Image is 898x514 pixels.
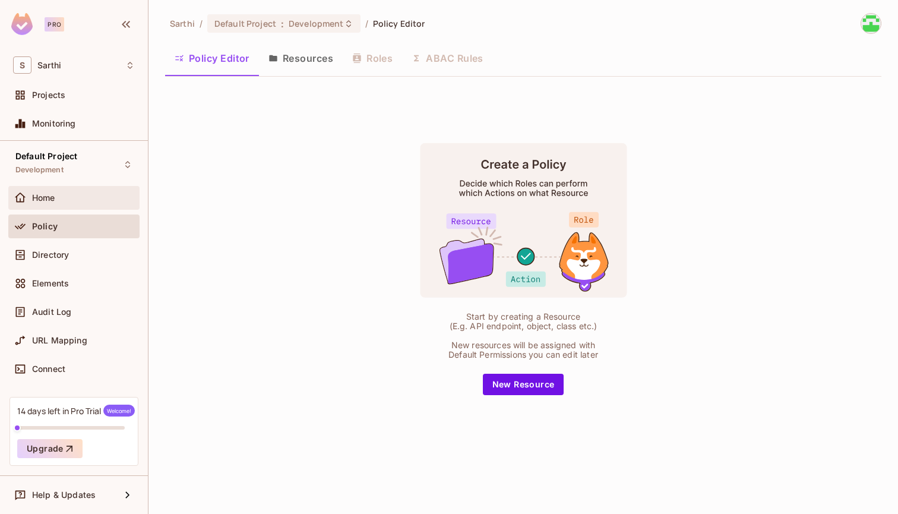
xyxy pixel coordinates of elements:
span: Development [289,18,343,29]
span: Policy [32,222,58,231]
span: Default Project [15,152,77,161]
span: S [13,56,31,74]
span: Default Project [214,18,276,29]
li: / [200,18,203,29]
div: Start by creating a Resource (E.g. API endpoint, object, class etc.) [443,312,603,331]
span: URL Mapping [32,336,87,345]
span: Development [15,165,64,175]
span: Audit Log [32,307,71,317]
span: Workspace: Sarthi [37,61,61,70]
img: ragul@genworx.ai [861,14,881,33]
div: Pro [45,17,64,31]
div: 14 days left in Pro Trial [17,405,135,417]
span: : [280,19,284,29]
img: SReyMgAAAABJRU5ErkJggg== [11,13,33,35]
button: New Resource [483,374,564,395]
span: Help & Updates [32,490,96,500]
li: / [365,18,368,29]
button: Upgrade [17,439,83,458]
div: New resources will be assigned with Default Permissions you can edit later [443,340,603,360]
span: Connect [32,364,65,374]
span: Elements [32,279,69,288]
button: Resources [259,43,343,73]
span: Directory [32,250,69,260]
span: the active workspace [170,18,195,29]
span: Welcome! [103,405,135,417]
span: Policy Editor [373,18,425,29]
span: Home [32,193,55,203]
button: Policy Editor [165,43,259,73]
span: Monitoring [32,119,76,128]
span: Projects [32,90,65,100]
